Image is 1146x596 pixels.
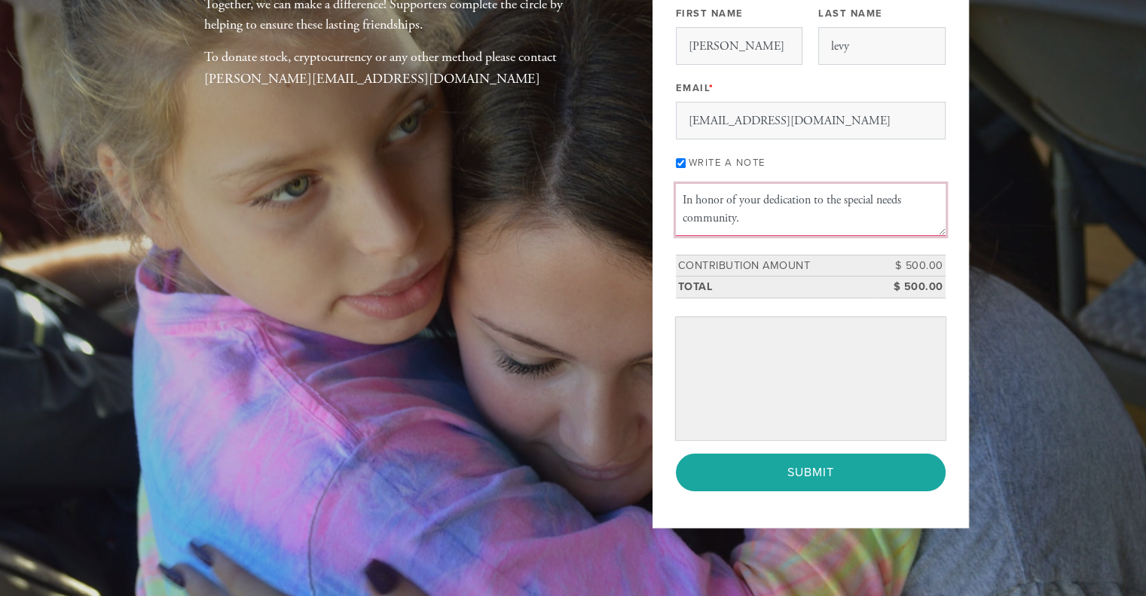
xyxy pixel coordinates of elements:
[689,157,766,169] label: Write a note
[676,255,878,277] td: Contribution Amount
[878,255,946,277] td: $ 500.00
[676,454,946,491] input: Submit
[204,47,604,90] p: To donate stock, cryptocurrency or any other method please contact [PERSON_NAME][EMAIL_ADDRESS][D...
[818,7,883,20] label: Last Name
[709,82,714,94] span: This field is required.
[676,81,714,95] label: Email
[676,7,744,20] label: First Name
[676,277,878,298] td: Total
[679,320,943,437] iframe: Secure payment input frame
[878,277,946,298] td: $ 500.00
